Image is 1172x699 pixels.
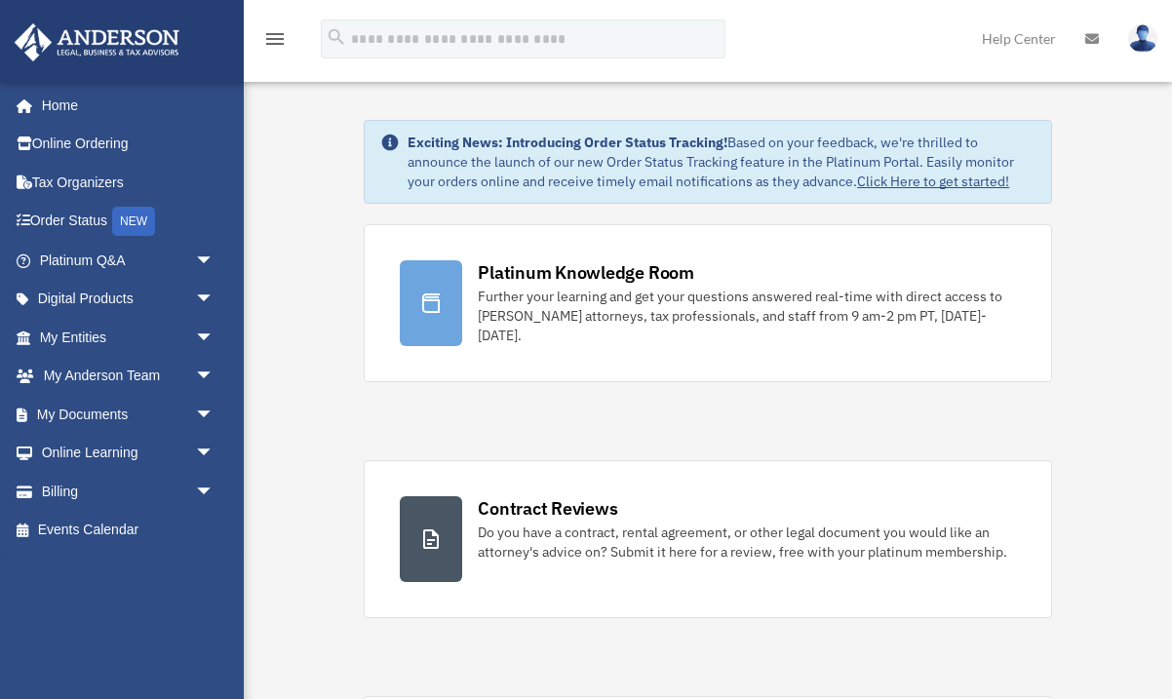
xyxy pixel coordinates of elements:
[14,202,244,242] a: Order StatusNEW
[263,34,287,51] a: menu
[14,318,244,357] a: My Entitiesarrow_drop_down
[478,523,1016,562] div: Do you have a contract, rental agreement, or other legal document you would like an attorney's ad...
[195,318,234,358] span: arrow_drop_down
[478,260,694,285] div: Platinum Knowledge Room
[14,357,244,396] a: My Anderson Teamarrow_drop_down
[112,207,155,236] div: NEW
[9,23,185,61] img: Anderson Advisors Platinum Portal
[478,287,1016,345] div: Further your learning and get your questions answered real-time with direct access to [PERSON_NAM...
[364,460,1052,618] a: Contract Reviews Do you have a contract, rental agreement, or other legal document you would like...
[14,86,234,125] a: Home
[364,224,1052,382] a: Platinum Knowledge Room Further your learning and get your questions answered real-time with dire...
[195,357,234,397] span: arrow_drop_down
[14,163,244,202] a: Tax Organizers
[857,173,1009,190] a: Click Here to get started!
[1128,24,1157,53] img: User Pic
[326,26,347,48] i: search
[14,434,244,473] a: Online Learningarrow_drop_down
[14,241,244,280] a: Platinum Q&Aarrow_drop_down
[195,395,234,435] span: arrow_drop_down
[408,134,727,151] strong: Exciting News: Introducing Order Status Tracking!
[195,434,234,474] span: arrow_drop_down
[478,496,617,521] div: Contract Reviews
[195,280,234,320] span: arrow_drop_down
[14,472,244,511] a: Billingarrow_drop_down
[263,27,287,51] i: menu
[195,241,234,281] span: arrow_drop_down
[408,133,1035,191] div: Based on your feedback, we're thrilled to announce the launch of our new Order Status Tracking fe...
[14,511,244,550] a: Events Calendar
[14,280,244,319] a: Digital Productsarrow_drop_down
[14,125,244,164] a: Online Ordering
[14,395,244,434] a: My Documentsarrow_drop_down
[195,472,234,512] span: arrow_drop_down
